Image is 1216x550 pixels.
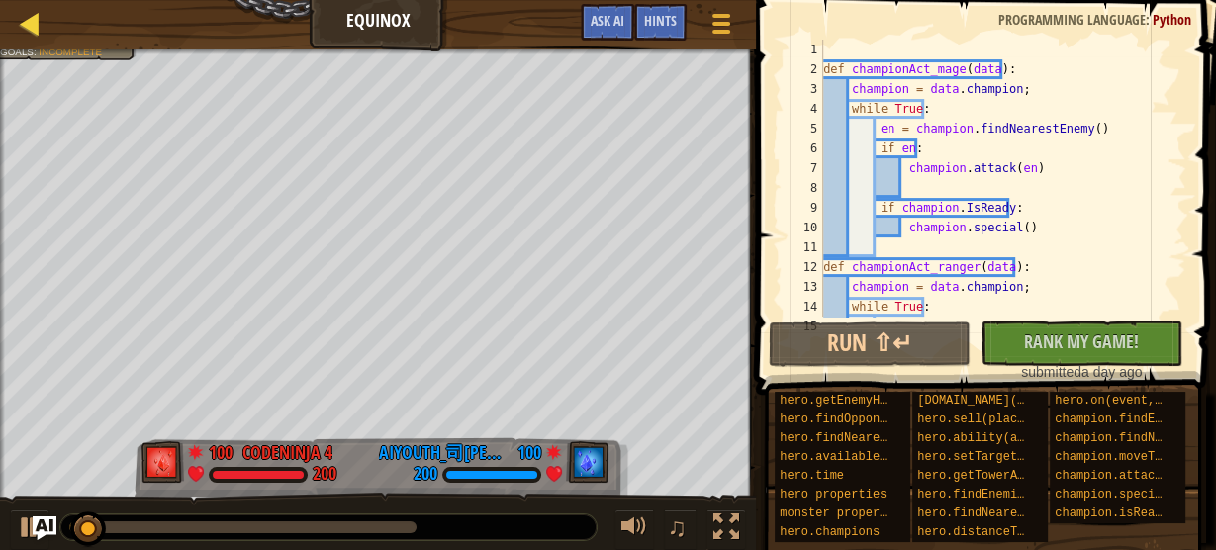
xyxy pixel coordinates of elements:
[784,218,823,237] div: 10
[780,450,951,464] span: hero.availableTowerTypes
[668,512,688,542] span: ♫
[379,440,508,466] div: AIYouth_司[PERSON_NAME]_
[566,441,609,483] img: thang_avatar_frame.png
[1024,329,1139,354] span: Rank My Game!
[10,509,49,550] button: Ctrl + P: Play
[780,525,880,539] span: hero.champions
[784,178,823,198] div: 8
[784,158,823,178] div: 7
[769,321,971,367] button: Run ⇧↵
[1146,10,1153,29] span: :
[784,277,823,297] div: 13
[917,394,1138,408] span: [DOMAIN_NAME](towerType, place)
[517,440,541,458] div: 100
[591,11,624,30] span: Ask AI
[784,297,823,317] div: 14
[780,431,1000,445] span: hero.findNearestOpponentEnemy()
[917,450,1195,464] span: hero.setTargeting(tower, targetingType)
[614,509,654,550] button: Adjust volume
[784,99,823,119] div: 4
[784,40,823,59] div: 1
[784,237,823,257] div: 11
[414,466,437,484] div: 200
[1153,10,1191,29] span: Python
[1021,364,1081,380] span: submitted
[784,198,823,218] div: 9
[141,441,185,483] img: thang_avatar_frame.png
[990,362,1172,382] div: a day ago
[917,525,1081,539] span: hero.distanceTo(target)
[780,506,908,520] span: monster properties
[581,4,634,41] button: Ask AI
[33,516,56,540] button: Ask AI
[1055,412,1211,426] span: champion.findEnemies()
[664,509,698,550] button: ♫
[784,257,823,277] div: 12
[780,488,887,502] span: hero properties
[917,412,1031,426] span: hero.sell(place)
[39,46,102,57] span: Incomplete
[780,469,844,483] span: hero.time
[1055,450,1211,464] span: champion.moveTo(place)
[242,440,332,466] div: CodeNinja 4
[1055,488,1183,502] span: champion.special()
[784,59,823,79] div: 2
[981,321,1182,366] button: Rank My Game!
[780,394,915,408] span: hero.getEnemyHero()
[313,466,336,484] div: 200
[209,440,233,458] div: 100
[917,431,1216,445] span: hero.ability(abilityName, abilityArgument)
[784,79,823,99] div: 3
[917,469,1074,483] span: hero.getTowerAt(place)
[784,138,823,158] div: 6
[784,119,823,138] div: 5
[34,46,39,57] span: :
[697,4,746,50] button: Show game menu
[998,10,1146,29] span: Programming language
[780,412,965,426] span: hero.findOpponentEnemies()
[917,506,1081,520] span: hero.findNearestEnemy()
[706,509,746,550] button: Toggle fullscreen
[644,11,677,30] span: Hints
[784,317,823,336] div: 15
[1055,506,1183,520] span: champion.isReady()
[917,488,1046,502] span: hero.findEnemies()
